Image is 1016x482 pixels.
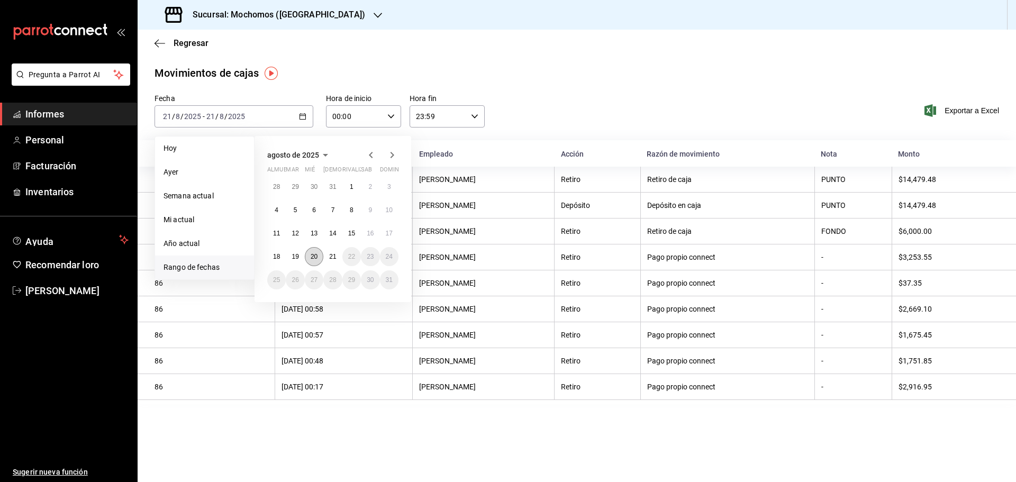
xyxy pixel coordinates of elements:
font: 11 [273,230,280,237]
button: 27 de agosto de 2025 [305,270,323,289]
font: - [203,112,205,121]
font: Mi actual [164,215,194,224]
font: - [821,383,823,391]
font: 22 [348,253,355,260]
font: 30 [367,276,374,284]
font: Recomendar loro [25,259,99,270]
font: 4 [275,206,278,214]
abbr: 28 de agosto de 2025 [329,276,336,284]
abbr: 1 de agosto de 2025 [350,183,353,190]
abbr: 15 de agosto de 2025 [348,230,355,237]
font: [PERSON_NAME] [419,357,476,365]
font: $1,751.85 [899,357,932,365]
font: [PERSON_NAME] [419,383,476,391]
font: Regresar [174,38,208,48]
font: 21 [329,253,336,260]
font: 9 [368,206,372,214]
button: 9 de agosto de 2025 [361,201,379,220]
button: 14 de agosto de 2025 [323,224,342,243]
input: ---- [228,112,246,121]
button: agosto de 2025 [267,149,332,161]
font: $6,000.00 [899,227,932,235]
abbr: jueves [323,166,386,177]
font: [PERSON_NAME] [419,305,476,313]
font: 13 [311,230,317,237]
button: 26 de agosto de 2025 [286,270,304,289]
button: 5 de agosto de 2025 [286,201,304,220]
input: -- [219,112,224,121]
abbr: domingo [380,166,405,177]
abbr: lunes [267,166,298,177]
font: 31 [329,183,336,190]
abbr: martes [286,166,298,177]
button: abrir_cajón_menú [116,28,125,36]
abbr: 20 de agosto de 2025 [311,253,317,260]
abbr: 2 de agosto de 2025 [368,183,372,190]
abbr: 16 de agosto de 2025 [367,230,374,237]
button: Exportar a Excel [927,104,999,117]
font: / [215,112,219,121]
button: 17 de agosto de 2025 [380,224,398,243]
abbr: 10 de agosto de 2025 [386,206,393,214]
abbr: 6 de agosto de 2025 [312,206,316,214]
font: 86 [155,305,163,313]
input: -- [206,112,215,121]
font: 3 [387,183,391,190]
button: 28 de julio de 2025 [267,177,286,196]
font: sab [361,166,372,173]
abbr: 11 de agosto de 2025 [273,230,280,237]
font: Hoy [164,144,177,152]
button: 12 de agosto de 2025 [286,224,304,243]
button: 30 de julio de 2025 [305,177,323,196]
font: Semana actual [164,192,214,200]
font: rivalizar [342,166,371,173]
button: 16 de agosto de 2025 [361,224,379,243]
input: -- [162,112,172,121]
font: 6 [312,206,316,214]
button: 19 de agosto de 2025 [286,247,304,266]
font: 29 [348,276,355,284]
font: 16 [367,230,374,237]
font: 20 [311,253,317,260]
abbr: 26 de agosto de 2025 [292,276,298,284]
abbr: 14 de agosto de 2025 [329,230,336,237]
font: 86 [155,383,163,391]
font: 8 [350,206,353,214]
button: 7 de agosto de 2025 [323,201,342,220]
abbr: 24 de agosto de 2025 [386,253,393,260]
font: [DATE] 00:57 [282,331,323,339]
abbr: 30 de agosto de 2025 [367,276,374,284]
abbr: 8 de agosto de 2025 [350,206,353,214]
font: PUNTO [821,175,846,184]
font: Retiro [561,279,580,287]
font: [DATE] 00:17 [282,383,323,391]
font: - [821,253,823,261]
abbr: 31 de agosto de 2025 [386,276,393,284]
font: - [821,305,823,313]
abbr: 21 de agosto de 2025 [329,253,336,260]
input: ---- [184,112,202,121]
abbr: 29 de agosto de 2025 [348,276,355,284]
font: 18 [273,253,280,260]
img: Marcador de información sobre herramientas [265,67,278,80]
font: 2 [368,183,372,190]
font: Inventarios [25,186,74,197]
abbr: 30 de julio de 2025 [311,183,317,190]
abbr: 17 de agosto de 2025 [386,230,393,237]
font: 14 [329,230,336,237]
font: [PERSON_NAME] [419,253,476,261]
font: Retiro [561,357,580,365]
font: [PERSON_NAME] [25,285,99,296]
font: PUNTO [821,201,846,210]
font: - [821,357,823,365]
font: Acción [561,150,584,158]
font: [PERSON_NAME] [419,175,476,184]
font: $14,479.48 [899,201,936,210]
font: Pago propio connect [647,305,715,313]
font: Depósito en caja [647,201,701,210]
font: Hora de inicio [326,94,371,103]
button: 8 de agosto de 2025 [342,201,361,220]
font: Hora fin [410,94,437,103]
abbr: 29 de julio de 2025 [292,183,298,190]
font: $2,669.10 [899,305,932,313]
